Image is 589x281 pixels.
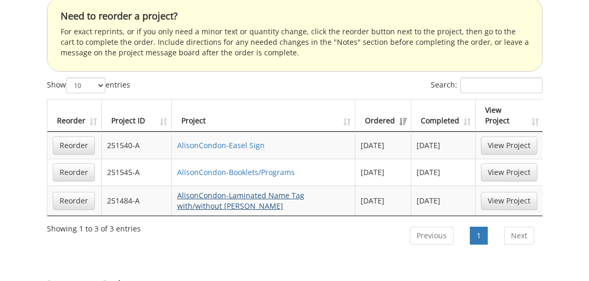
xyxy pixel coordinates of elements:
input: Search: [460,77,543,93]
a: View Project [481,137,537,154]
th: Ordered: activate to sort column ascending [355,100,411,132]
td: 251540-A [102,132,172,159]
label: Show entries [47,77,130,93]
select: Showentries [66,77,105,93]
td: 251545-A [102,159,172,186]
a: Reorder [53,192,95,210]
a: Reorder [53,163,95,181]
th: Project ID: activate to sort column ascending [102,100,172,132]
a: Next [504,227,534,245]
td: [DATE] [411,186,476,216]
td: [DATE] [411,159,476,186]
label: Search: [431,77,543,93]
a: Previous [410,227,453,245]
td: [DATE] [355,186,411,216]
a: AlisonCondon-Booklets/Programs [177,167,295,177]
th: View Project: activate to sort column ascending [476,100,543,132]
a: View Project [481,163,537,181]
th: Reorder: activate to sort column ascending [47,100,102,132]
td: [DATE] [411,132,476,159]
h4: Need to reorder a project? [61,11,529,22]
td: [DATE] [355,132,411,159]
a: Reorder [53,137,95,154]
a: AlisonCondon-Laminated Name Tag with/without [PERSON_NAME] [177,190,304,211]
a: 1 [470,227,488,245]
a: AlisonCondon-Easel Sign [177,140,265,150]
td: 251484-A [102,186,172,216]
a: View Project [481,192,537,210]
td: [DATE] [355,159,411,186]
th: Project: activate to sort column ascending [172,100,355,132]
div: Showing 1 to 3 of 3 entries [47,219,141,234]
p: For exact reprints, or if you only need a minor text or quantity change, click the reorder button... [61,26,529,58]
th: Completed: activate to sort column ascending [411,100,476,132]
